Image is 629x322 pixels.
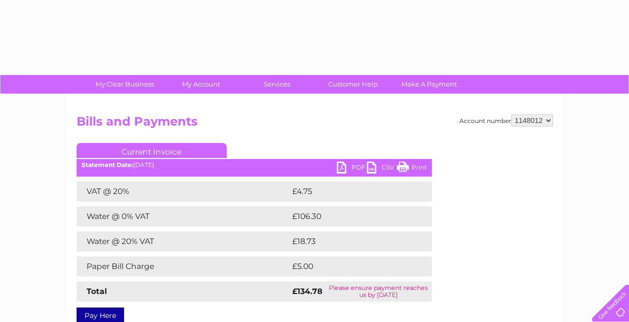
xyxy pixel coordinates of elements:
[290,256,409,276] td: £5.00
[367,161,397,176] a: CSV
[290,206,414,226] td: £106.30
[77,143,227,158] a: Current Invoice
[290,231,411,251] td: £18.73
[312,75,394,93] a: Customer Help
[84,75,166,93] a: My Clear Business
[337,161,367,176] a: PDF
[77,181,290,201] td: VAT @ 20%
[82,161,133,168] b: Statement Date:
[77,256,290,276] td: Paper Bill Charge
[325,281,432,301] td: Please ensure payment reaches us by [DATE]
[77,206,290,226] td: Water @ 0% VAT
[388,75,470,93] a: Make A Payment
[77,161,432,168] div: [DATE]
[77,231,290,251] td: Water @ 20% VAT
[77,114,553,133] h2: Bills and Payments
[87,286,107,296] strong: Total
[459,114,553,126] div: Account number
[397,161,427,176] a: Print
[292,286,322,296] strong: £134.78
[236,75,318,93] a: Services
[160,75,242,93] a: My Account
[290,181,408,201] td: £4.75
